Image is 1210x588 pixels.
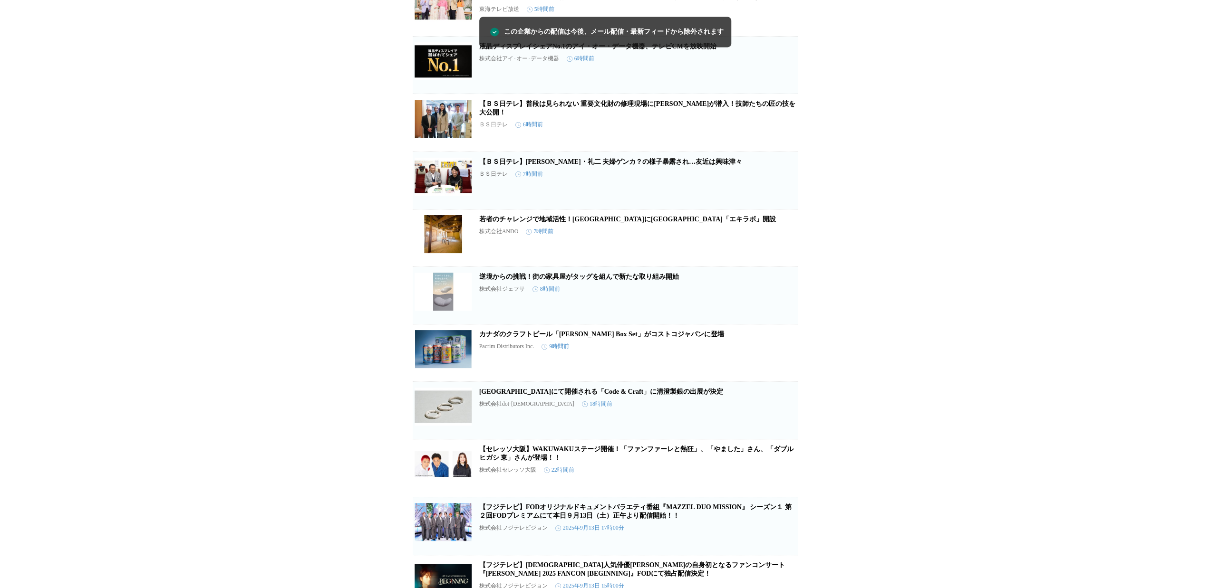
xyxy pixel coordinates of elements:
[479,216,776,223] a: 若者のチャレンジで地域活性！[GEOGRAPHIC_DATA]に[GEOGRAPHIC_DATA]「エキラボ」開設
[415,215,472,253] img: 若者のチャレンジで地域活性！大屋駅前にシェアスペース「エキラボ」開設
[415,42,472,80] img: 液晶ディスプレイシェアNo.1のアイ・オー・データ機器、テレビCMを放映開始
[527,5,554,13] time: 5時間前
[479,388,724,395] a: [GEOGRAPHIC_DATA]にて開催される「Code & Craft」に清澄製銀の出展が決定
[479,158,742,165] a: 【ＢＳ日テレ】[PERSON_NAME]・礼二 夫婦ゲンカ？の様子暴露され…友近は興味津々
[479,121,508,129] p: ＢＳ日テレ
[479,170,508,178] p: ＢＳ日テレ
[479,466,536,474] p: 株式会社セレッソ大阪
[415,503,472,541] img: 【フジテレビ】FODオリジナルドキュメントバラエティ番組『MAZZEL DUO MISSION』 シーズン１ 第２回FODプレミアムにて本日９月13日（土）正午より配信開始！！
[544,466,574,474] time: 22時間前
[479,55,559,63] p: 株式会社アイ･オー･データ機器
[515,170,543,178] time: 7時間前
[479,331,724,338] a: カナダのクラフトビール「[PERSON_NAME] Box Set」がコストコジャパンに登場
[479,100,795,116] a: 【ＢＳ日テレ】普段は見られない 重要文化財の修理現場に[PERSON_NAME]が潜入！技師たちの匠の技を大公開！
[582,400,612,408] time: 18時間前
[532,285,560,293] time: 8時間前
[567,55,594,63] time: 6時間前
[479,285,525,293] p: 株式会社ジェフサ
[479,228,519,236] p: 株式会社ANDO
[515,121,543,129] time: 6時間前
[479,273,679,280] a: 逆境からの挑戦！街の家具屋がタッグを組んで新たな取り組み開始
[479,5,519,13] p: 東海テレビ放送
[479,503,792,519] a: 【フジテレビ】FODオリジナルドキュメントバラエティ番組『MAZZEL DUO MISSION』 シーズン１ 第２回FODプレミアムにて本日９月13日（土）正午より配信開始！！
[526,228,553,236] time: 7時間前
[415,445,472,483] img: 【セレッソ大阪】WAKUWAKUステージ開催！「ファンファーレと熱狂」、「やました」さん、「ダブルヒガシ 東」さんが登場！！
[504,27,724,37] span: この企業からの配信は今後、メール配信・最新フィードから除外されます
[415,158,472,196] img: 【ＢＳ日テレ】中川家・礼二 夫婦ゲンカ？の様子暴露され…友近は興味津々
[479,343,534,350] p: Pacrim Distributors Inc.
[415,330,472,368] img: カナダのクラフトビール「Phillips Box Set」がコストコジャパンに登場
[542,342,569,351] time: 9時間前
[479,561,785,577] a: 【フジテレビ】[DEMOGRAPHIC_DATA]人気俳優[PERSON_NAME]の自身初となるファンコンサート『[PERSON_NAME] 2025 FANCON [BEGINNING]』F...
[479,524,548,532] p: 株式会社フジテレビジョン
[415,100,472,138] img: 【ＢＳ日テレ】普段は見られない 重要文化財の修理現場に冨永愛が潜入！技師たちの匠の技を大公開！
[415,273,472,311] img: 逆境からの挑戦！街の家具屋がタッグを組んで新たな取り組み開始
[479,446,794,461] a: 【セレッソ大阪】WAKUWAKUステージ開催！「ファンファーレと熱狂」、「やました」さん、「ダブルヒガシ 東」さんが登場！！
[479,400,574,408] p: 株式会社dot-[DEMOGRAPHIC_DATA]
[555,524,624,532] time: 2025年9月13日 17時00分
[415,388,472,426] img: ロンドンにて開催される「Code & Craft」に清澄製銀の出展が決定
